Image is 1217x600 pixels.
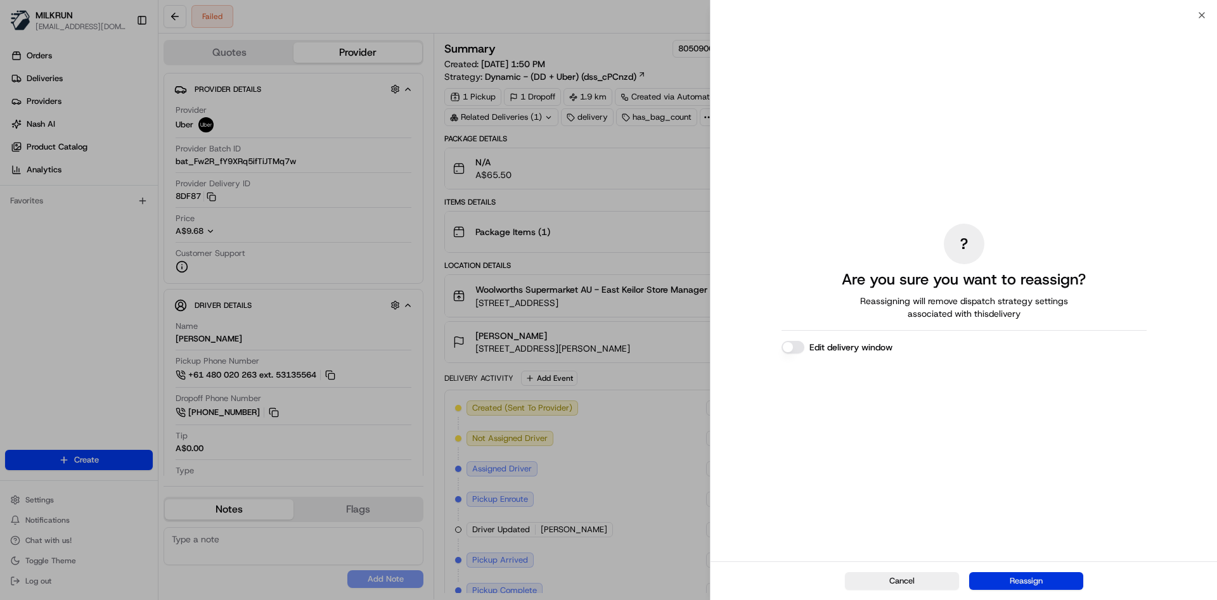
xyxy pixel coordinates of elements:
label: Edit delivery window [809,341,892,354]
button: Reassign [969,572,1083,590]
h2: Are you sure you want to reassign? [842,269,1086,290]
button: Cancel [845,572,959,590]
div: ? [944,224,984,264]
span: Reassigning will remove dispatch strategy settings associated with this delivery [842,295,1086,320]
